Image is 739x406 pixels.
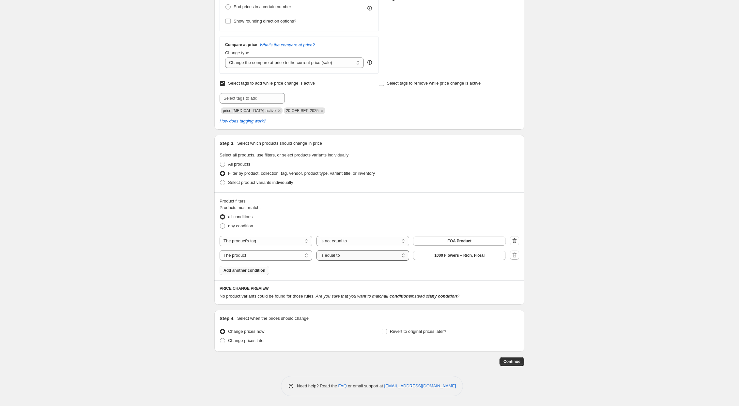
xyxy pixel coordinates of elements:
[338,383,347,388] a: FAQ
[234,19,296,24] span: Show rounding direction options?
[220,205,261,210] span: Products must match:
[413,251,506,260] button: 1000 Flowers – Rich, Floral
[220,93,285,104] input: Select tags to add
[228,81,315,86] span: Select tags to add while price change is active
[297,383,338,388] span: Need help? Read the
[228,171,375,176] span: Filter by product, collection, tag, vendor, product type, variant title, or inventory
[223,108,276,113] span: price-change-job-active
[220,153,348,157] span: Select all products, use filters, or select products variants individually
[220,315,235,322] h2: Step 4.
[237,315,309,322] p: Select when the prices should change
[447,238,471,244] span: FOA Product
[503,359,520,364] span: Continue
[366,59,373,66] div: help
[228,214,253,219] span: all conditions
[220,140,235,147] h2: Step 3.
[228,338,265,343] span: Change prices later
[225,50,249,55] span: Change type
[434,253,485,258] span: 1000 Flowers – Rich, Floral
[319,108,325,114] button: Remove 20-OFF-SEP-2025
[500,357,524,366] button: Continue
[384,294,411,299] b: all conditions
[228,180,293,185] span: Select product variants individually
[276,108,282,114] button: Remove price-change-job-active
[220,198,519,204] div: Product filters
[220,294,315,299] span: No product variants could be found for those rules.
[220,119,266,123] a: How does tagging work?
[316,294,459,299] i: Are you sure that you want to match instead of ?
[286,108,318,113] span: 20-OFF-SEP-2025
[220,286,519,291] h6: PRICE CHANGE PREVIEW
[347,383,384,388] span: or email support at
[387,81,481,86] span: Select tags to remove while price change is active
[225,42,257,47] h3: Compare at price
[384,383,456,388] a: [EMAIL_ADDRESS][DOMAIN_NAME]
[228,223,253,228] span: any condition
[223,268,265,273] span: Add another condition
[390,329,446,334] span: Revert to original prices later?
[429,294,457,299] b: any condition
[228,162,250,167] span: All products
[237,140,322,147] p: Select which products should change in price
[228,329,264,334] span: Change prices now
[234,4,291,9] span: End prices in a certain number
[260,42,315,47] button: What's the compare at price?
[220,266,269,275] button: Add another condition
[413,236,506,246] button: FOA Product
